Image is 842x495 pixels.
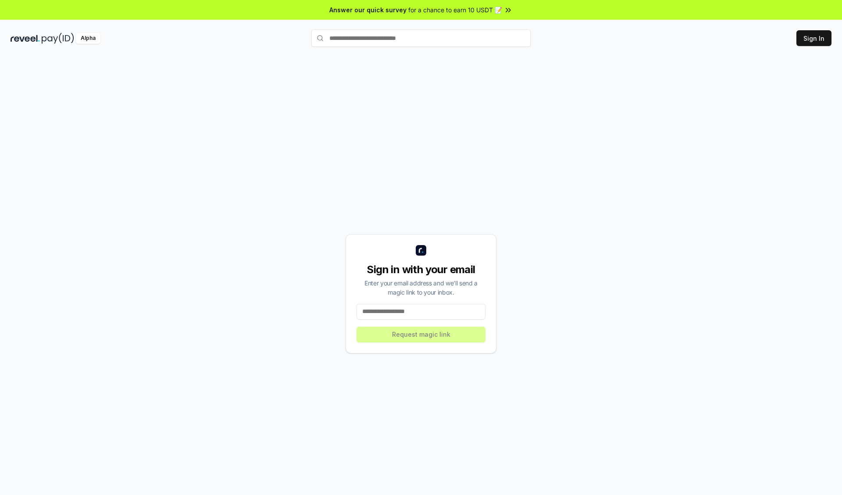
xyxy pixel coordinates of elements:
span: for a chance to earn 10 USDT 📝 [408,5,502,14]
img: reveel_dark [11,33,40,44]
img: pay_id [42,33,74,44]
div: Enter your email address and we’ll send a magic link to your inbox. [357,278,485,297]
button: Sign In [796,30,831,46]
div: Alpha [76,33,100,44]
div: Sign in with your email [357,263,485,277]
img: logo_small [416,245,426,256]
span: Answer our quick survey [329,5,407,14]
